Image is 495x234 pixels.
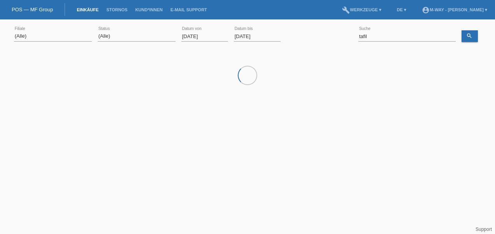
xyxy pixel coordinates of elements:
[73,7,102,12] a: Einkäufe
[132,7,167,12] a: Kund*innen
[462,30,478,42] a: search
[338,7,385,12] a: buildWerkzeuge ▾
[102,7,131,12] a: Stornos
[476,227,492,232] a: Support
[167,7,211,12] a: E-Mail Support
[466,33,472,39] i: search
[418,7,491,12] a: account_circlem-way - [PERSON_NAME] ▾
[342,6,350,14] i: build
[422,6,430,14] i: account_circle
[393,7,410,12] a: DE ▾
[12,7,53,12] a: POS — MF Group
